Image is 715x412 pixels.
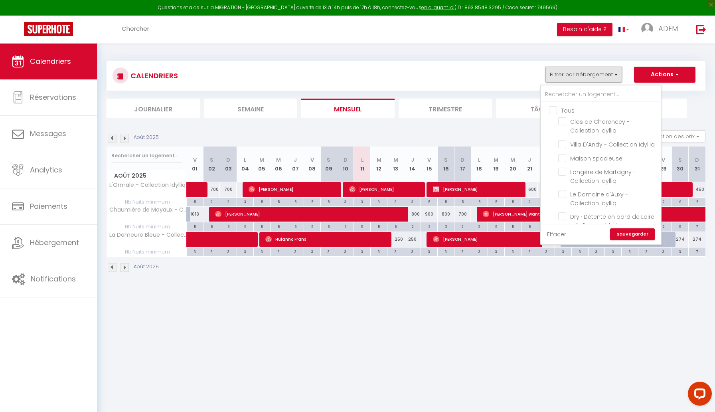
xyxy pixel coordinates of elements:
[287,147,304,182] th: 07
[444,156,448,164] abbr: S
[128,67,178,85] h3: CALENDRIERS
[404,232,421,247] div: 250
[504,147,521,182] th: 20
[570,168,636,185] span: Longère de Martagny - Collection Idylliq
[107,248,186,256] span: Nb Nuits minimum
[478,156,480,164] abbr: L
[320,147,337,182] th: 09
[107,222,186,231] span: Nb Nuits minimum
[541,87,661,102] input: Rechercher un logement...
[276,156,281,164] abbr: M
[689,198,705,205] div: 5
[672,222,688,230] div: 5
[24,22,73,36] img: Super Booking
[107,198,186,206] span: Nb Nuits minimum
[321,222,337,230] div: 5
[438,207,454,222] div: 800
[672,147,689,182] th: 30
[433,182,522,197] span: [PERSON_NAME]
[672,232,689,247] div: 274
[471,248,488,255] div: 3
[354,147,371,182] th: 11
[538,222,555,230] div: 5
[387,147,404,182] th: 13
[689,248,705,255] div: 7
[134,134,159,141] p: Août 2025
[287,222,304,230] div: 5
[433,232,539,247] span: [PERSON_NAME]
[187,207,203,222] div: 1013
[399,99,492,118] li: Trimestre
[545,67,622,83] button: Filtrer par hébergement
[655,198,672,205] div: 2
[689,222,705,230] div: 7
[505,248,521,255] div: 3
[404,207,421,222] div: 800
[421,248,437,255] div: 3
[354,248,370,255] div: 3
[393,156,398,164] abbr: M
[634,67,695,83] button: Actions
[301,99,395,118] li: Mensuel
[304,248,320,255] div: 3
[226,156,230,164] abbr: D
[187,248,203,255] div: 3
[555,248,571,255] div: 3
[287,248,304,255] div: 3
[672,198,688,205] div: 6
[521,182,538,197] div: 600
[220,182,237,197] div: 700
[30,129,66,139] span: Messages
[220,222,237,230] div: 5
[655,147,672,182] th: 29
[377,156,381,164] abbr: M
[30,92,76,102] span: Réservations
[108,207,188,213] span: Chaumière de Moyaux - Collection Idylliq
[672,248,688,255] div: 3
[570,118,630,135] span: Clos de Charencey - Collection Idylliq
[538,147,555,182] th: 22
[270,147,287,182] th: 06
[108,182,186,188] span: L'Ormale - Collection Idylliq
[557,23,612,36] button: Besoin d'aide ?
[655,222,672,230] div: 2
[540,85,662,245] div: Filtrer par hébergement
[454,248,471,255] div: 3
[108,232,188,238] span: La Demeure Bleue - Collection Idylliq
[187,198,203,205] div: 5
[107,99,200,118] li: Journalier
[510,156,515,164] abbr: M
[521,248,538,255] div: 3
[310,156,314,164] abbr: V
[321,198,337,205] div: 5
[254,248,270,255] div: 3
[538,248,555,255] div: 3
[220,147,237,182] th: 03
[438,222,454,230] div: 2
[641,23,653,35] img: ...
[387,232,404,247] div: 250
[538,198,555,205] div: 2
[521,198,538,205] div: 2
[570,190,628,207] span: Le Domaine d'Auxy - Collection Idylliq
[237,147,253,182] th: 04
[203,248,220,255] div: 3
[327,156,330,164] abbr: S
[354,198,370,205] div: 3
[695,156,699,164] abbr: D
[249,182,338,197] span: [PERSON_NAME]
[204,99,297,118] li: Semaine
[237,248,253,255] div: 3
[421,4,454,11] a: en cliquant ici
[271,222,287,230] div: 5
[521,222,538,230] div: 5
[122,24,149,33] span: Chercher
[30,165,62,175] span: Analytics
[589,248,605,255] div: 3
[438,198,454,205] div: 5
[337,147,354,182] th: 10
[454,222,471,230] div: 2
[259,156,264,164] abbr: M
[689,147,705,182] th: 31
